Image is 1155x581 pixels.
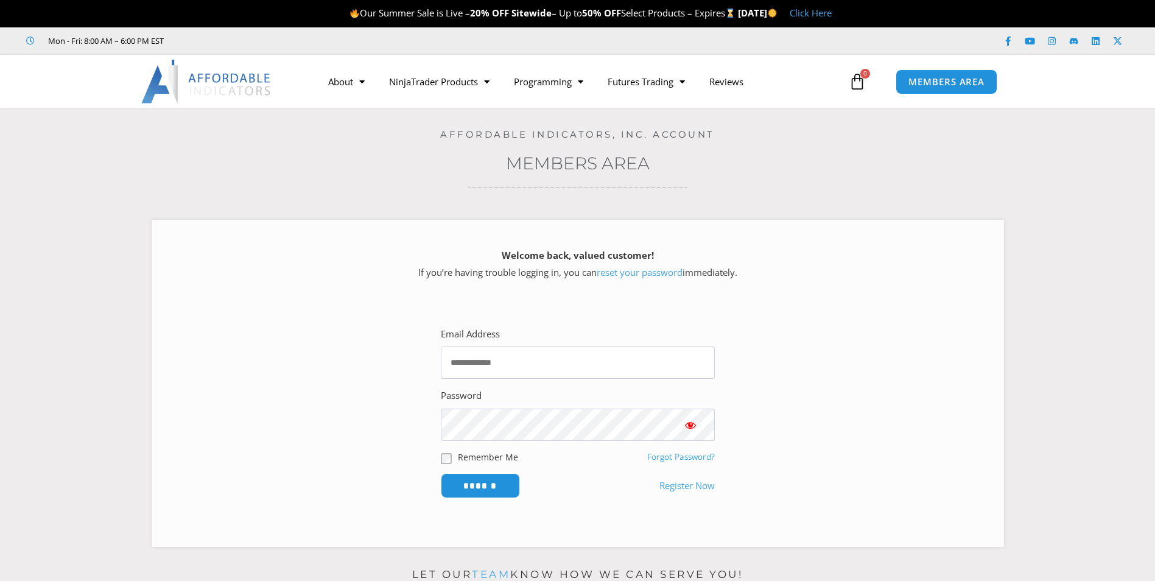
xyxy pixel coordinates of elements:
[316,68,846,96] nav: Menu
[377,68,502,96] a: NinjaTrader Products
[173,247,983,281] p: If you’re having trouble logging in, you can immediately.
[349,7,738,19] span: Our Summer Sale is Live – – Up to Select Products – Expires
[595,68,697,96] a: Futures Trading
[830,64,884,99] a: 0
[441,387,482,404] label: Password
[316,68,377,96] a: About
[141,60,272,104] img: LogoAI | Affordable Indicators – NinjaTrader
[502,68,595,96] a: Programming
[647,451,715,462] a: Forgot Password?
[502,249,654,261] strong: Welcome back, valued customer!
[45,33,164,48] span: Mon - Fri: 8:00 AM – 6:00 PM EST
[181,35,363,47] iframe: Customer reviews powered by Trustpilot
[470,7,509,19] strong: 20% OFF
[908,77,985,86] span: MEMBERS AREA
[659,477,715,495] a: Register Now
[506,153,650,174] a: Members Area
[597,266,683,278] a: reset your password
[441,326,500,343] label: Email Address
[896,69,997,94] a: MEMBERS AREA
[472,568,510,580] a: team
[790,7,832,19] a: Click Here
[440,129,715,140] a: Affordable Indicators, Inc. Account
[738,7,778,19] strong: [DATE]
[726,9,735,18] img: ⌛
[350,9,359,18] img: 🔥
[582,7,621,19] strong: 50% OFF
[768,9,777,18] img: 🌞
[860,69,870,79] span: 0
[697,68,756,96] a: Reviews
[458,451,518,463] label: Remember Me
[511,7,552,19] strong: Sitewide
[666,409,715,441] button: Show password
